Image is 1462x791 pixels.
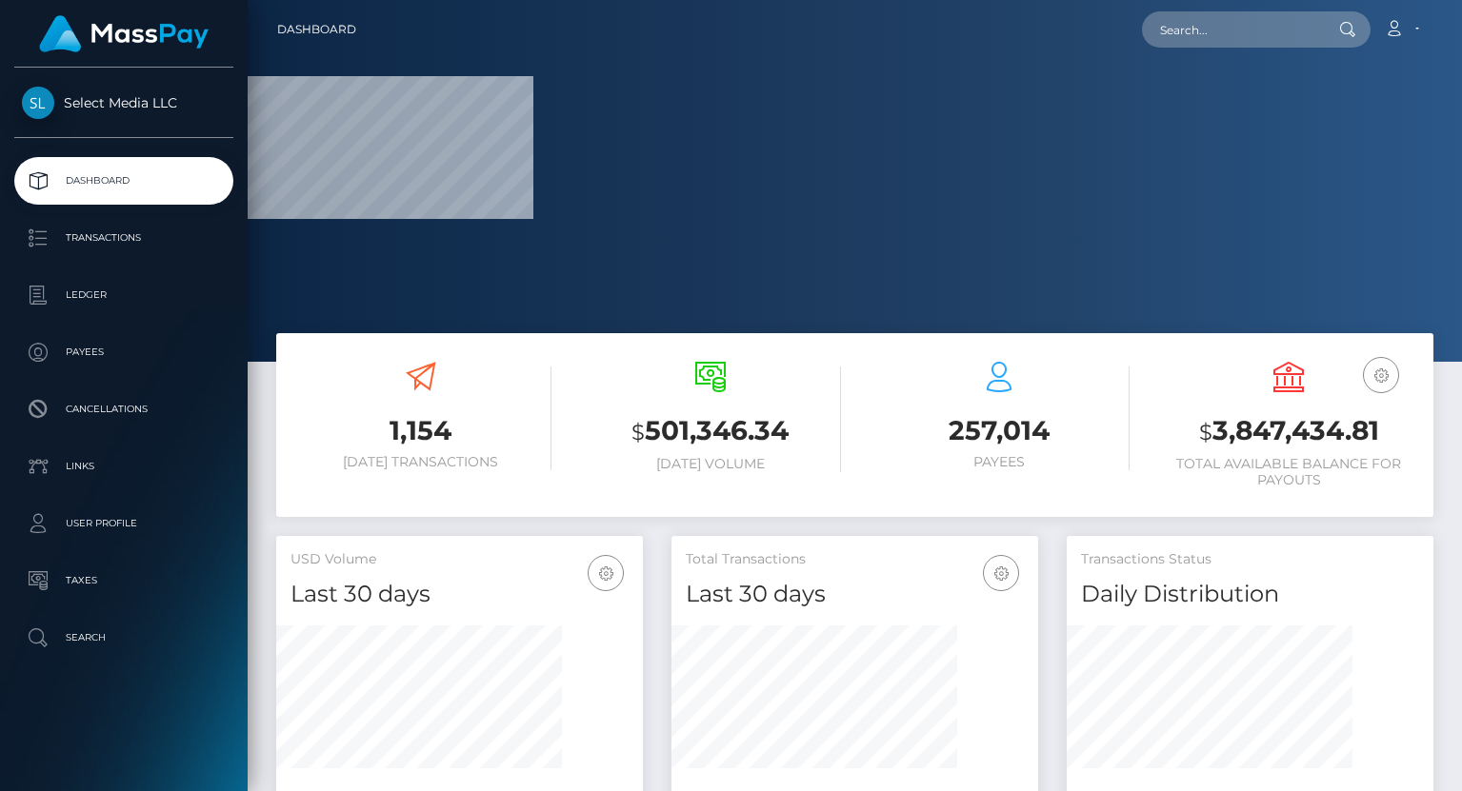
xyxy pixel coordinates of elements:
[22,623,226,652] p: Search
[290,550,629,569] h5: USD Volume
[1158,412,1419,451] h3: 3,847,434.81
[686,550,1024,569] h5: Total Transactions
[22,395,226,424] p: Cancellations
[22,167,226,195] p: Dashboard
[14,157,233,205] a: Dashboard
[290,578,629,611] h4: Last 30 days
[14,214,233,262] a: Transactions
[22,509,226,538] p: User Profile
[22,224,226,252] p: Transactions
[22,338,226,366] p: Payees
[1081,550,1419,569] h5: Transactions Status
[580,412,841,451] h3: 501,346.34
[39,15,209,52] img: MassPay Logo
[14,500,233,547] a: User Profile
[22,87,54,119] img: Select Media LLC
[22,452,226,481] p: Links
[631,419,645,445] small: $
[870,454,1131,470] h6: Payees
[1199,419,1212,445] small: $
[14,328,233,376] a: Payees
[14,557,233,604] a: Taxes
[14,443,233,490] a: Links
[290,454,551,470] h6: [DATE] Transactions
[1142,11,1321,48] input: Search...
[686,578,1024,611] h4: Last 30 days
[22,566,226,595] p: Taxes
[277,10,356,49] a: Dashboard
[1081,578,1419,611] h4: Daily Distribution
[14,271,233,319] a: Ledger
[14,614,233,662] a: Search
[580,456,841,472] h6: [DATE] Volume
[870,412,1131,449] h3: 257,014
[1158,456,1419,488] h6: Total Available Balance for Payouts
[14,94,233,111] span: Select Media LLC
[22,281,226,309] p: Ledger
[14,386,233,433] a: Cancellations
[290,412,551,449] h3: 1,154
